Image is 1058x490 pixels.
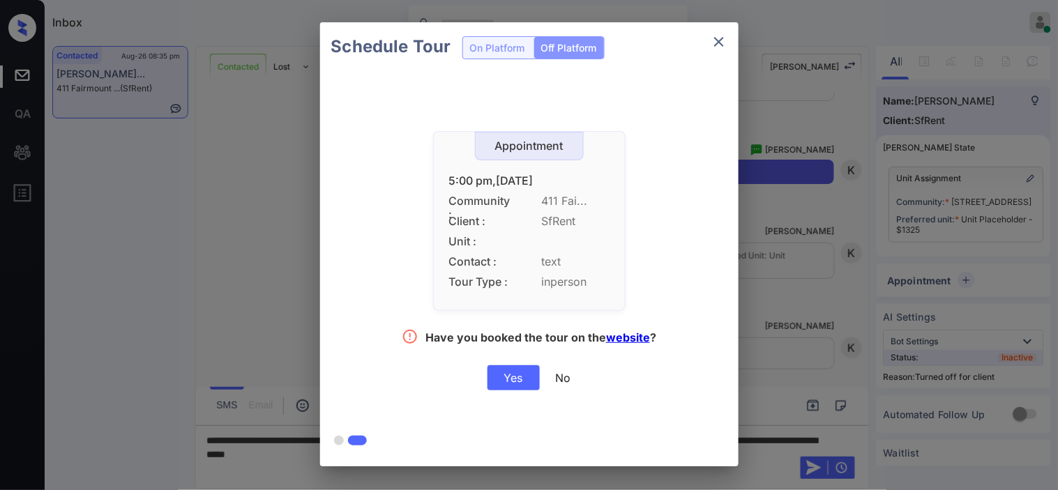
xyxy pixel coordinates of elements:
div: 5:00 pm,[DATE] [449,174,610,187]
div: Appointment [476,139,583,153]
span: Tour Type : [449,275,512,289]
div: No [556,371,571,385]
span: 411 Fai... [542,194,610,208]
span: text [542,255,610,268]
h2: Schedule Tour [320,22,462,71]
div: Have you booked the tour on the ? [425,330,656,348]
span: inperson [542,275,610,289]
span: Contact : [449,255,512,268]
span: Client : [449,215,512,228]
span: Unit : [449,235,512,248]
span: SfRent [542,215,610,228]
button: close [705,28,733,56]
div: Yes [488,365,540,390]
a: website [606,330,650,344]
span: Community : [449,194,512,208]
